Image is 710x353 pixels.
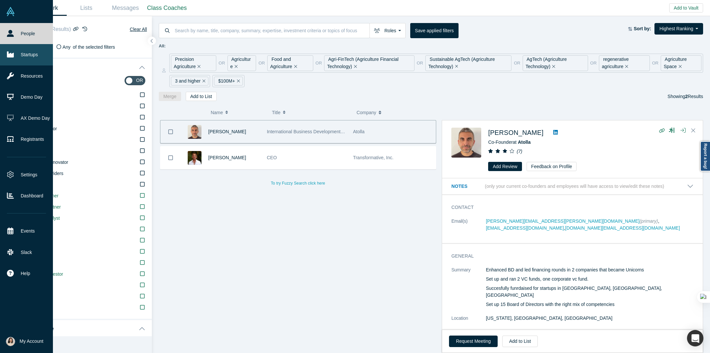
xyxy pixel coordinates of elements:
dt: Email(s) [451,218,486,239]
button: Title [272,106,349,119]
span: All: [159,43,166,49]
dd: EDT (UTC-04) [486,329,694,336]
span: Transformative, Inc. [353,155,393,160]
a: Atolla [518,139,531,145]
img: Constantine Demetriou's Profile Image [451,128,481,158]
span: My Account [20,338,43,345]
i: ( 7 ) [517,149,522,154]
img: Yukai Chen's Account [6,337,15,346]
input: Search by name, title, company, summary, expertise, investment criteria or topics of focus [174,23,370,38]
button: Remove Filter [196,63,201,70]
button: Roles [369,23,406,38]
button: Name [211,106,265,119]
div: Precision Agriculture [171,55,217,71]
div: $100M+ [214,77,243,86]
button: To try Fuzzy Search click here [266,179,330,188]
h3: Notes [451,183,484,190]
div: Agriculture Space [661,55,701,71]
button: Remove Filter [623,63,628,70]
a: [DOMAIN_NAME][EMAIL_ADDRESS][DOMAIN_NAME] [565,225,680,231]
div: AgTech (Agriculture Technology) [523,55,588,71]
button: Remove Filter [550,63,555,70]
a: [PERSON_NAME] [208,155,246,160]
button: Notes (only your current co-founders and employees will have access to view/edit these notes) [451,183,694,190]
button: Remove Filter [201,77,205,85]
a: Lists [67,0,106,16]
dt: Timezone [451,329,486,342]
span: Title [272,106,280,119]
div: Satisfy of the selected filters [25,44,147,51]
span: or [258,60,265,66]
a: Report a bug! [700,141,710,171]
button: Save applied filters [410,23,458,38]
h3: Contact [451,204,684,211]
p: (only your current co-founders and employees will have access to view/edit these notes) [485,184,664,189]
span: Any [62,44,70,50]
button: Feedback on Profile [527,162,577,171]
button: Close [688,125,698,136]
dt: Summary [451,266,486,315]
span: Atolla [353,129,365,134]
span: Help [21,270,30,277]
dd: [US_STATE], [GEOGRAPHIC_DATA], [GEOGRAPHIC_DATA] [486,315,694,322]
span: Co-Founder at [488,139,531,145]
button: Remove Filter [352,63,357,70]
img: Mark Chasan's Profile Image [188,151,201,165]
div: 3 and higher [171,77,208,86]
button: Add to List [186,92,217,101]
strong: 2 [685,94,688,99]
strong: Sort by: [634,26,651,31]
button: Company [357,106,434,119]
dt: Location [451,315,486,329]
span: or [514,60,520,66]
div: Showing [668,92,703,101]
button: Clear All [130,25,147,33]
p: Set up and ran 2 VC funds, one corporate vc fund. [486,276,694,283]
span: Name [211,106,223,119]
button: Bookmark [160,146,181,169]
button: Merge [159,92,181,101]
button: Add to Vault [669,3,703,13]
span: International Business Development, gotomarket, strategy, fundraising [267,129,410,134]
a: Messages [106,0,145,16]
p: Set up 15 Board of Directors with the right mix of competencies [486,301,694,308]
button: Remove Filter [292,63,297,70]
p: Succesfully funrdaised for startups in [GEOGRAPHIC_DATA], [GEOGRAPHIC_DATA], [GEOGRAPHIC_DATA] [486,285,694,299]
span: ( 2 Results) [47,26,71,32]
span: or [590,60,597,66]
button: Highest Ranking [654,23,703,35]
span: Results [685,94,703,99]
span: (primary) [640,218,658,224]
span: or [219,60,225,66]
div: Food and Agriculture [267,55,313,71]
span: or [316,60,322,66]
span: or [417,60,423,66]
button: Add to List [502,336,538,347]
img: Constantine Demetriou's Profile Image [188,125,201,139]
h3: General [451,253,684,260]
div: Sustainable AgTech (Agriculture Technology) [425,55,511,71]
div: Agri-FinTech (Agriculture Financial Technology) [324,55,414,71]
p: Enhanced BD and led financing rounds in 2 companies that became Unicorns [486,266,694,273]
div: regenerative agriculture [599,55,650,71]
button: Request Meeting [449,336,498,347]
button: Remove Filter [235,77,240,85]
div: Agriculture [227,55,256,71]
a: [PERSON_NAME] [488,129,543,136]
button: Roles [21,58,152,76]
button: People [21,319,152,337]
span: CEO [267,155,277,160]
a: [PERSON_NAME] [208,129,246,134]
a: [PERSON_NAME][EMAIL_ADDRESS][PERSON_NAME][DOMAIN_NAME] [486,218,640,224]
button: My Account [6,337,43,346]
dd: , , [486,218,694,232]
img: Alchemist Vault Logo [6,7,15,16]
button: Bookmark [160,120,181,143]
button: Add Review [488,162,522,171]
a: Class Coaches [145,0,189,16]
button: Remove Filter [677,63,682,70]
